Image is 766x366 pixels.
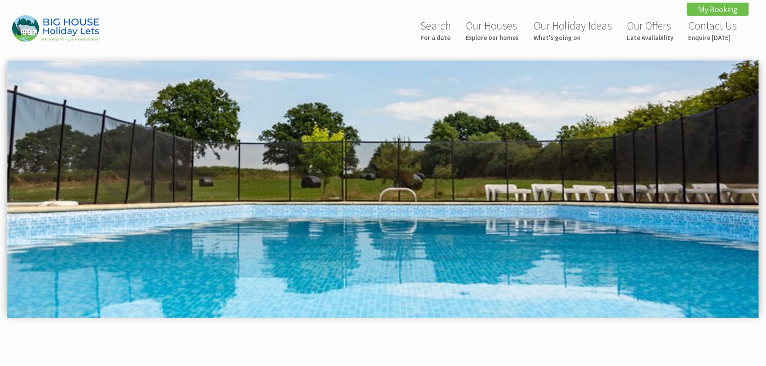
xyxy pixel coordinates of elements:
a: My Booking [687,3,749,16]
small: Enquire [DATE] [688,33,737,42]
a: Our Holiday IdeasWhat's going on [534,19,612,42]
a: Our OffersLate Availability [627,19,673,42]
small: For a date [420,33,451,42]
img: Big House Holiday Lets [12,15,99,42]
a: SearchFor a date [420,19,451,42]
small: Late Availability [627,33,673,42]
small: What's going on [534,33,612,42]
a: Our HousesExplore our homes [466,19,519,42]
a: Contact UsEnquire [DATE] [688,19,737,42]
small: Explore our homes [466,33,519,42]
